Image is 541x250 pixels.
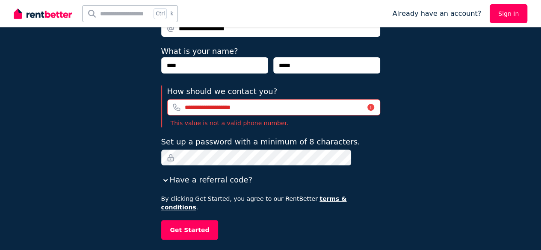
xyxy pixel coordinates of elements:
label: Set up a password with a minimum of 8 characters. [161,136,360,148]
button: Get Started [161,220,219,240]
span: Already have an account? [392,9,481,19]
label: How should we contact you? [167,85,278,97]
p: By clicking Get Started, you agree to our RentBetter . [161,194,380,212]
a: Sign In [490,4,527,23]
span: k [170,10,173,17]
button: Have a referral code? [161,174,252,186]
img: RentBetter [14,7,72,20]
p: This value is not a valid phone number. [167,119,380,127]
span: Ctrl [154,8,167,19]
label: What is your name? [161,47,238,56]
